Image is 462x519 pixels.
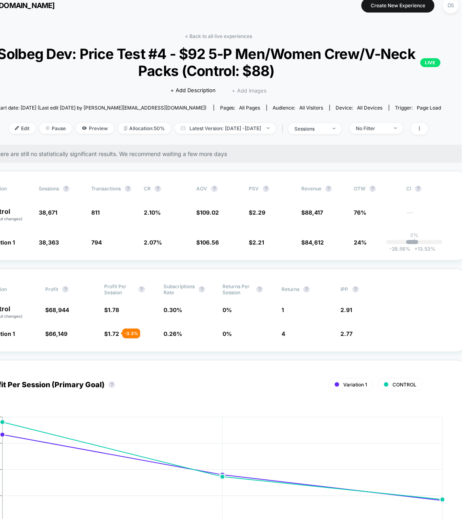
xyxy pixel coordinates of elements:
[305,209,323,216] span: 88,417
[415,186,422,192] button: ?
[124,126,127,131] img: rebalance
[76,123,114,134] span: Preview
[394,127,397,129] img: end
[341,306,353,313] span: 2.91
[211,186,218,192] button: ?
[301,186,321,192] span: Revenue
[249,186,259,192] span: PSV
[330,105,389,111] span: Device:
[249,209,265,216] span: $
[410,232,418,238] p: 0%
[196,239,219,246] span: $
[164,283,195,295] span: Subscriptions Rate
[45,306,69,313] span: $
[40,123,72,134] span: Pause
[305,239,324,246] span: 84,612
[62,286,69,293] button: ?
[39,186,59,192] span: Sessions
[125,186,131,192] button: ?
[406,210,451,222] span: ---
[414,246,418,252] span: +
[109,382,115,388] button: ?
[170,86,216,95] span: + Add Description
[281,330,285,337] span: 4
[105,283,134,295] span: Profit Per Session
[175,123,276,134] span: Latest Version: [DATE] - [DATE]
[185,33,252,39] a: < Back to all live experiences
[196,186,207,192] span: AOV
[301,239,324,246] span: $
[105,306,120,313] span: $
[144,209,161,216] span: 2.10 %
[118,123,171,134] span: Allocation: 50%
[393,382,416,388] span: CONTROL
[281,306,284,313] span: 1
[223,306,232,313] span: 0 %
[356,125,388,131] div: No Filter
[343,382,367,388] span: Variation 1
[300,105,323,111] span: All Visitors
[280,123,288,135] span: |
[196,209,219,216] span: $
[341,286,349,292] span: IPP
[420,58,441,67] p: LIVE
[273,105,323,111] div: Audience:
[353,286,359,293] button: ?
[164,306,182,313] span: 0.30 %
[200,209,219,216] span: 109.02
[252,239,264,246] span: 2.21
[46,126,50,130] img: end
[414,238,415,244] p: |
[108,306,120,313] span: 1.78
[239,105,260,111] span: all pages
[267,127,270,129] img: end
[164,330,182,337] span: 0.26 %
[9,123,36,134] span: Edit
[45,330,67,337] span: $
[395,105,441,111] div: Trigger:
[144,239,162,246] span: 2.07 %
[200,239,219,246] span: 106.56
[15,126,19,130] img: edit
[105,330,120,337] span: $
[417,105,441,111] span: Page Load
[389,246,410,252] span: -28.56 %
[39,209,57,216] span: 38,671
[139,286,145,293] button: ?
[45,286,58,292] span: Profit
[63,186,69,192] button: ?
[91,239,102,246] span: 794
[263,186,269,192] button: ?
[181,126,185,130] img: calendar
[294,126,327,132] div: sessions
[333,128,336,129] img: end
[49,330,67,337] span: 66,149
[354,186,398,192] span: OTW
[155,186,161,192] button: ?
[223,330,232,337] span: 0 %
[91,209,100,216] span: 811
[410,246,435,252] span: 13.53 %
[341,330,353,337] span: 2.77
[301,209,323,216] span: $
[357,105,383,111] span: all devices
[252,209,265,216] span: 2.29
[199,286,205,293] button: ?
[281,286,299,292] span: Returns
[39,239,59,246] span: 38,363
[256,286,263,293] button: ?
[249,239,264,246] span: $
[49,306,69,313] span: 68,944
[220,105,260,111] div: Pages:
[144,186,151,192] span: CR
[354,209,366,216] span: 76%
[122,329,140,338] div: - 3.3 %
[232,87,267,94] span: + Add Images
[370,186,376,192] button: ?
[91,186,121,192] span: Transactions
[108,330,120,337] span: 1.72
[223,283,252,295] span: Returns Per Session
[354,239,367,246] span: 24%
[325,186,332,192] button: ?
[406,186,451,192] span: CI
